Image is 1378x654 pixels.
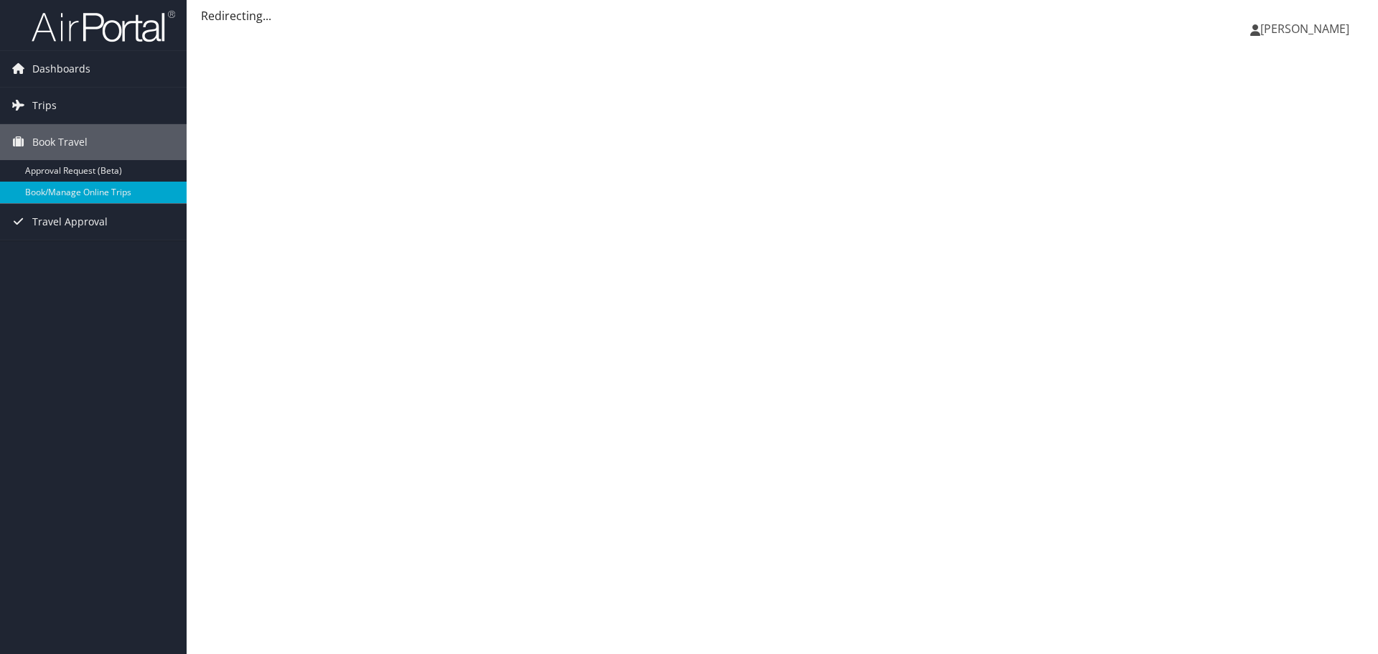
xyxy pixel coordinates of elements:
[32,88,57,123] span: Trips
[1250,7,1364,50] a: [PERSON_NAME]
[1260,21,1349,37] span: [PERSON_NAME]
[201,7,1364,24] div: Redirecting...
[32,204,108,240] span: Travel Approval
[32,51,90,87] span: Dashboards
[32,124,88,160] span: Book Travel
[32,9,175,43] img: airportal-logo.png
